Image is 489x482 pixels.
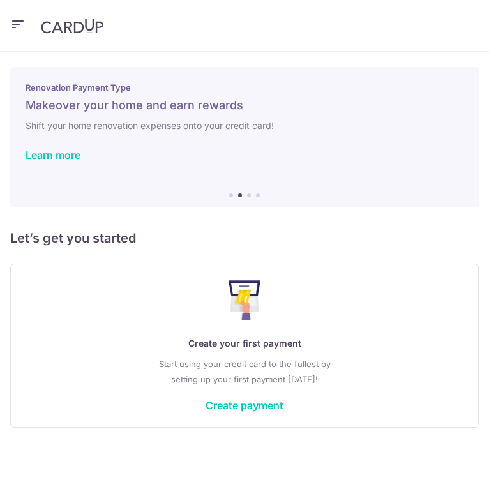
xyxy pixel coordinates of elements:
iframe: Opens a widget where you can find more information [407,444,476,476]
h6: Shift your home renovation expenses onto your credit card! [26,118,463,133]
a: Learn more [26,149,80,162]
img: Make Payment [229,280,261,320]
p: Start using your credit card to the fullest by setting up your first payment [DATE]! [26,356,463,387]
h5: Let’s get you started [10,228,479,248]
a: Create payment [206,399,283,412]
h5: Makeover your home and earn rewards [26,98,463,113]
p: Create your first payment [26,336,463,351]
p: Renovation Payment Type [26,82,463,93]
img: CardUp [41,19,103,34]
